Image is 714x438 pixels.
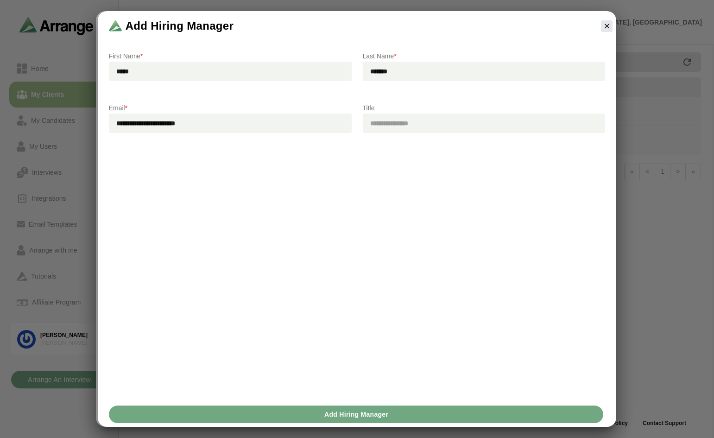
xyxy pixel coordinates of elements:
[126,19,234,33] span: Add Hiring Manager
[324,406,388,423] span: Add Hiring Manager
[363,51,606,62] p: Last Name
[109,51,352,62] p: First Name
[109,406,604,423] button: Add Hiring Manager
[363,102,606,114] p: Title
[109,102,352,114] p: Email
